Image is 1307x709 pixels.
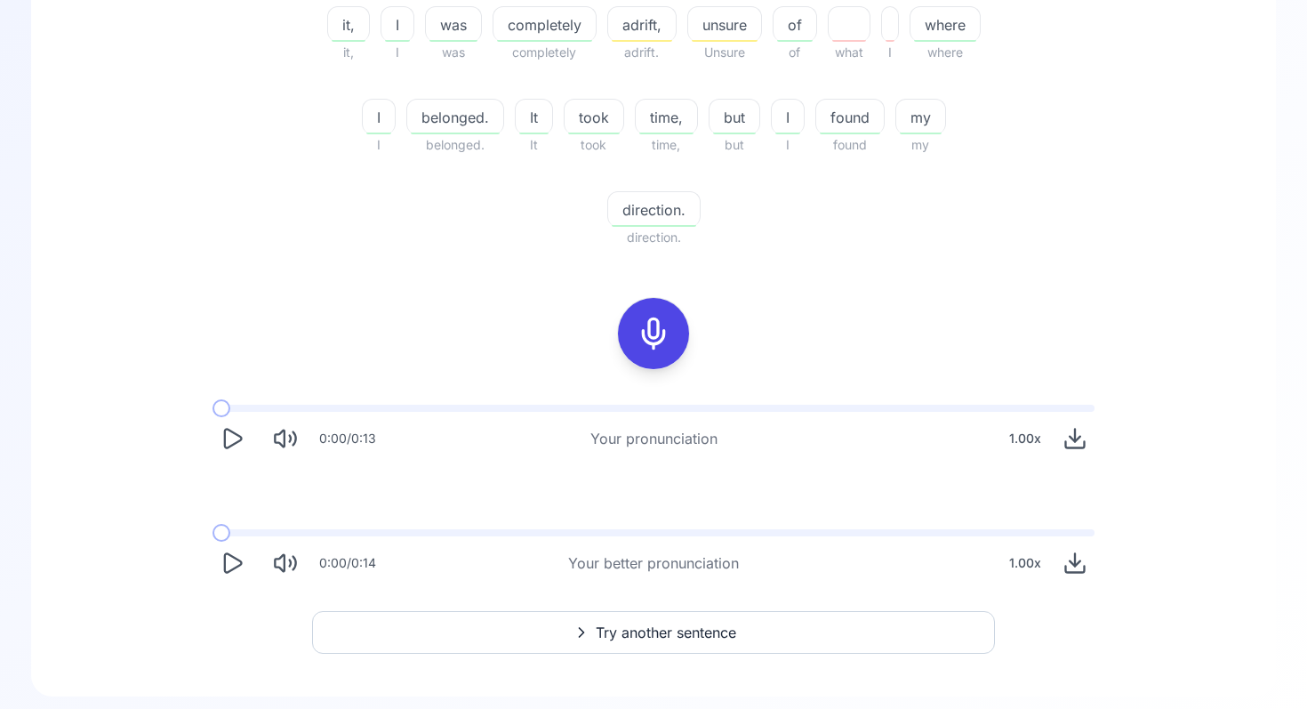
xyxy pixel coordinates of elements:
span: found [816,107,884,128]
span: where [910,14,980,36]
button: Play [212,544,252,583]
span: it, [328,14,369,36]
span: found [815,134,885,156]
button: time, [635,99,698,134]
span: I [771,134,805,156]
button: adrift, [607,6,677,42]
span: It [516,107,552,128]
span: but [709,134,760,156]
span: I [881,42,899,63]
span: belonged. [406,134,504,156]
button: took [564,99,624,134]
span: belonged. [407,107,503,128]
button: I [381,6,414,42]
span: Unsure [687,42,762,63]
button: Mute [266,419,305,458]
button: I [771,99,805,134]
div: 0:00 / 0:14 [319,554,376,572]
span: time, [635,134,698,156]
button: unsure [687,6,762,42]
span: what [828,42,870,63]
button: but [709,99,760,134]
span: I [381,42,414,63]
span: where [910,42,981,63]
button: Download audio [1055,544,1095,583]
span: took [564,134,624,156]
button: where [910,6,981,42]
span: unsure [688,14,761,36]
span: was [426,14,481,36]
button: completely [493,6,597,42]
div: Your pronunciation [590,428,718,449]
span: took [565,107,623,128]
button: I [362,99,396,134]
button: of [773,6,817,42]
button: it, [327,6,370,42]
button: direction. [607,191,701,227]
div: 1.00 x [1002,545,1048,581]
span: my [896,107,945,128]
div: 0:00 / 0:13 [319,430,376,447]
span: It [515,134,553,156]
button: It [515,99,553,134]
span: time, [636,107,697,128]
span: direction. [607,227,701,248]
button: Try another sentence [312,611,995,654]
span: direction. [608,199,700,221]
span: I [363,107,395,128]
span: was [425,42,482,63]
button: my [895,99,946,134]
button: Download audio [1055,419,1095,458]
div: Your better pronunciation [568,552,739,574]
span: my [895,134,946,156]
button: was [425,6,482,42]
span: completely [493,42,597,63]
button: Play [212,419,252,458]
span: I [362,134,396,156]
span: I [381,14,413,36]
button: Mute [266,544,305,583]
span: it, [327,42,370,63]
span: of [773,42,817,63]
button: belonged. [406,99,504,134]
span: I [772,107,804,128]
span: completely [493,14,596,36]
span: but [710,107,759,128]
button: found [815,99,885,134]
span: Try another sentence [596,622,736,643]
span: adrift, [608,14,676,36]
span: of [774,14,816,36]
div: 1.00 x [1002,421,1048,456]
span: adrift. [607,42,677,63]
